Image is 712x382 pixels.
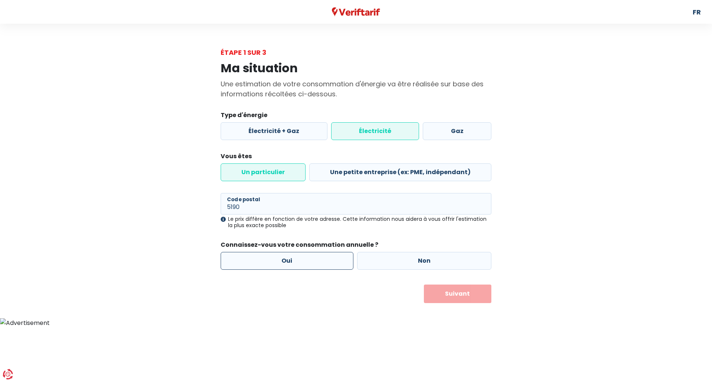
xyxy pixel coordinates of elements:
label: Une petite entreprise (ex: PME, indépendant) [309,163,491,181]
img: Veriftarif logo [332,7,380,17]
label: Un particulier [221,163,306,181]
div: Étape 1 sur 3 [221,47,491,57]
label: Électricité [331,122,419,140]
legend: Vous êtes [221,152,491,163]
div: Le prix diffère en fonction de votre adresse. Cette information nous aidera à vous offrir l'estim... [221,216,491,229]
label: Électricité + Gaz [221,122,327,140]
p: Une estimation de votre consommation d'énergie va être réalisée sur base des informations récolté... [221,79,491,99]
legend: Type d'énergie [221,111,491,122]
label: Non [357,252,492,270]
input: 1000 [221,193,491,215]
legend: Connaissez-vous votre consommation annuelle ? [221,240,491,252]
button: Suivant [424,285,492,303]
label: Oui [221,252,353,270]
h1: Ma situation [221,61,491,75]
label: Gaz [423,122,491,140]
